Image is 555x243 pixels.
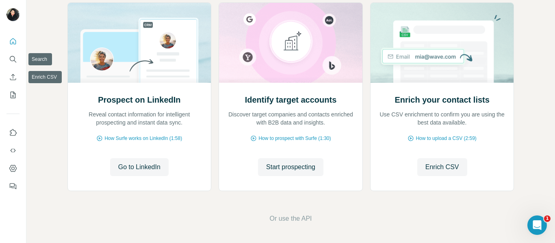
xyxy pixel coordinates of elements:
[379,110,506,127] p: Use CSV enrichment to confirm you are using the best data available.
[76,110,203,127] p: Reveal contact information for intelligent prospecting and instant data sync.
[118,162,160,172] span: Go to LinkedIn
[227,110,354,127] p: Discover target companies and contacts enriched with B2B data and insights.
[104,135,182,142] span: How Surfe works on LinkedIn (1:58)
[425,162,459,172] span: Enrich CSV
[527,215,547,235] iframe: Intercom live chat
[7,179,20,194] button: Feedback
[7,143,20,158] button: Use Surfe API
[7,8,20,21] img: Avatar
[370,3,514,83] img: Enrich your contact lists
[7,70,20,84] button: Enrich CSV
[98,94,180,105] h2: Prospect on LinkedIn
[395,94,489,105] h2: Enrich your contact lists
[544,215,551,222] span: 1
[67,3,212,83] img: Prospect on LinkedIn
[416,135,476,142] span: How to upload a CSV (2:59)
[269,214,312,224] button: Or use the API
[245,94,337,105] h2: Identify target accounts
[7,52,20,67] button: Search
[7,161,20,176] button: Dashboard
[417,158,467,176] button: Enrich CSV
[219,3,363,83] img: Identify target accounts
[266,162,315,172] span: Start prospecting
[258,135,331,142] span: How to prospect with Surfe (1:30)
[258,158,323,176] button: Start prospecting
[7,125,20,140] button: Use Surfe on LinkedIn
[110,158,169,176] button: Go to LinkedIn
[7,88,20,102] button: My lists
[7,34,20,49] button: Quick start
